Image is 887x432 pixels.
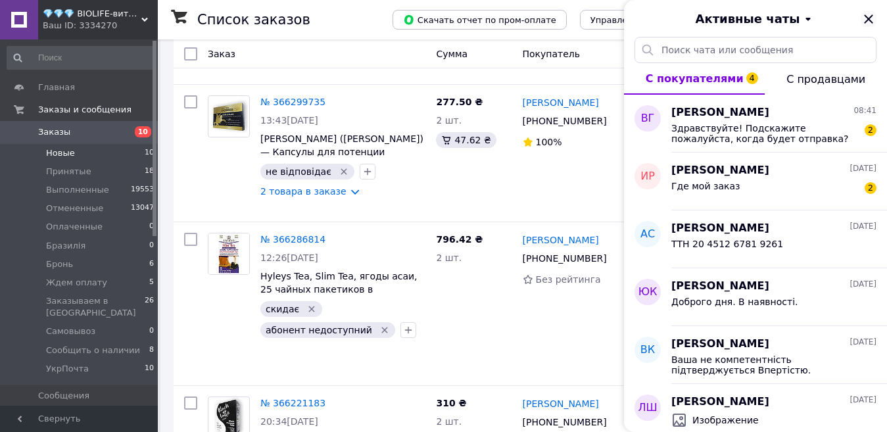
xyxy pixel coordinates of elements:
span: Заказ [208,49,235,59]
a: [PERSON_NAME] ([PERSON_NAME]) — Капсулы для потенции оригинал [260,133,423,170]
svg: Удалить метку [306,304,317,314]
span: С продавцами [786,73,865,85]
span: 8 [149,345,154,356]
span: [DATE] [850,337,876,348]
span: абонент недоступний [266,325,372,335]
svg: Удалить метку [339,166,349,177]
span: Выполненные [46,184,109,196]
span: не відповідає [266,166,331,177]
span: ЮК [638,285,658,300]
span: 796.42 ₴ [436,234,483,245]
img: Фото товару [208,233,249,274]
span: Оплаченные [46,221,103,233]
span: ВК [640,343,655,358]
button: Управление статусами [580,10,704,30]
a: № 366286814 [260,234,325,245]
span: скидає [266,304,299,314]
button: Активные чаты [661,11,850,28]
span: 12:26[DATE] [260,252,318,263]
span: Скачать отчет по пром-оплате [403,14,556,26]
span: [DATE] [850,279,876,290]
span: [PERSON_NAME] [671,105,769,120]
span: Ждем оплату [46,277,107,289]
button: Закрыть [861,11,876,27]
div: 47.62 ₴ [436,132,496,148]
span: Самовывоз [46,325,95,337]
button: Скачать отчет по пром-оплате [393,10,567,30]
input: Поиск [7,46,155,70]
span: Изображение [692,414,759,427]
button: С покупателями4 [624,63,765,95]
span: Заказываем в [GEOGRAPHIC_DATA] [46,295,145,319]
span: 20:34[DATE] [260,416,318,427]
span: 10 [145,147,154,159]
span: Сумма [436,49,467,59]
svg: Удалить метку [379,325,390,335]
a: Фото товару [208,95,250,137]
span: 2 шт. [436,416,462,427]
span: 2 шт. [436,252,462,263]
span: [PERSON_NAME] [671,395,769,410]
a: [PERSON_NAME] [523,233,599,247]
span: ЛШ [638,400,657,416]
span: 18 [145,166,154,178]
a: Hyleys Tea, Slim Tea, ягоды асаи, 25 чайных пакетиков в фольгированных пакетиках, по 1,5 г (0,05 ... [260,271,418,321]
span: Принятые [46,166,91,178]
span: АС [640,227,655,242]
span: 2 [865,124,876,136]
span: 13047 [131,203,154,214]
span: 10 [145,363,154,375]
span: ИР [640,169,655,184]
span: Покупатель [523,49,581,59]
span: Где мой заказ [671,181,740,191]
a: № 366221183 [260,398,325,408]
a: № 366299735 [260,97,325,107]
button: ВК[PERSON_NAME][DATE]Ваша не компетентність підтверджується Впертістю. [624,326,887,384]
span: 08:41 [853,105,876,116]
span: 10 [135,126,151,137]
span: Заказы [38,126,70,138]
span: Заказы и сообщения [38,104,132,116]
span: Управление статусами [590,15,694,25]
span: [PERSON_NAME] [671,279,769,294]
span: [DATE] [850,395,876,406]
a: Фото товару [208,233,250,275]
span: Доброго дня. В наявності. [671,297,798,307]
button: АС[PERSON_NAME][DATE]ТТН 20 4512 6781 9261 [624,210,887,268]
span: Бразилія [46,240,85,252]
span: 4 [746,72,758,84]
span: 5 [149,277,154,289]
button: С продавцами [765,63,887,95]
img: Фото товару [210,96,248,137]
a: [PERSON_NAME] [523,397,599,410]
h1: Список заказов [197,12,310,28]
span: 0 [149,240,154,252]
span: УкрПочта [46,363,89,375]
span: [PHONE_NUMBER] [523,253,607,264]
span: 6 [149,258,154,270]
span: [DATE] [850,221,876,232]
span: 310 ₴ [436,398,466,408]
span: [DATE] [850,163,876,174]
span: Без рейтинга [536,274,601,285]
span: Сообщения [38,390,89,402]
span: 0 [149,221,154,233]
span: Новые [46,147,75,159]
span: Сообщить о наличии [46,345,140,356]
span: Главная [38,82,75,93]
span: Ваша не компетентність підтверджується Впертістю. [671,354,858,375]
span: Здравствуйте! Подскажите пожалуйста, когда будет отправка? [671,123,858,144]
span: 13:43[DATE] [260,115,318,126]
span: ВГ [641,111,655,126]
span: Активные чаты [696,11,800,28]
button: ИР[PERSON_NAME][DATE]Где мой заказ2 [624,153,887,210]
span: Отмененные [46,203,103,214]
button: ЮК[PERSON_NAME][DATE]Доброго дня. В наявності. [624,268,887,326]
span: Бронь [46,258,73,270]
span: 2 [865,182,876,194]
span: [PHONE_NUMBER] [523,116,607,126]
a: [PERSON_NAME] [523,96,599,109]
span: 💎💎💎 BIOLIFE-витамины и минералы [43,8,141,20]
span: 100% [536,137,562,147]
